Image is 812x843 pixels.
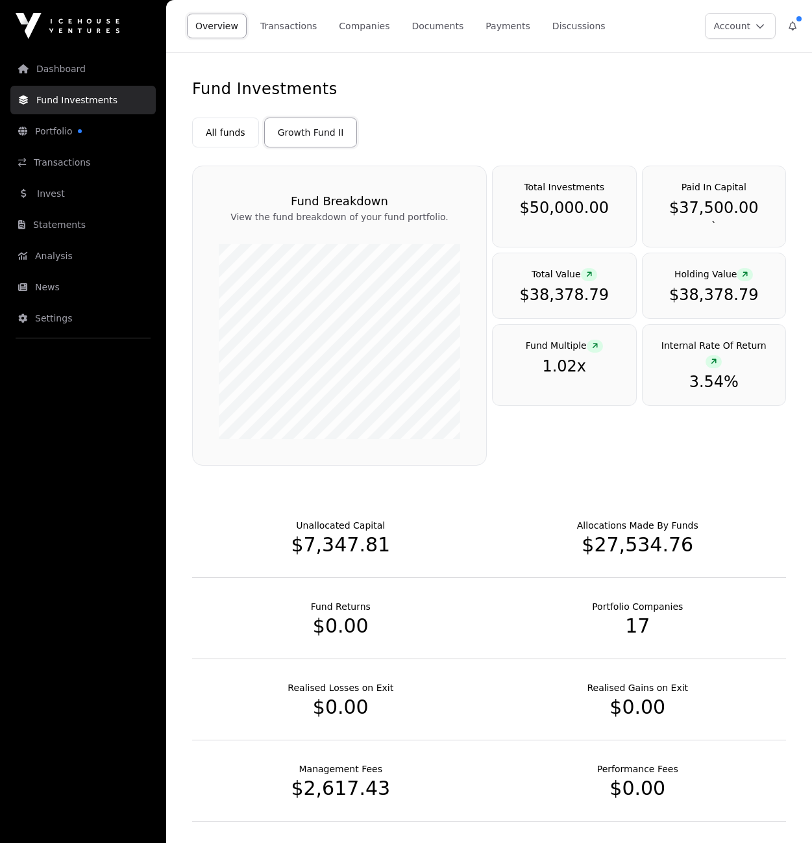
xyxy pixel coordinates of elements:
[661,340,767,366] span: Internal Rate Of Return
[489,696,787,719] p: $0.00
[524,182,604,192] span: Total Investments
[219,210,460,223] p: View the fund breakdown of your fund portfolio.
[399,14,465,38] a: Documents
[674,269,753,279] span: Holding Value
[587,681,688,694] p: Net Realised on Positive Exits
[506,197,623,218] p: $50,000.00
[532,269,597,279] span: Total Value
[747,781,812,843] iframe: Chat Widget
[192,777,489,800] p: $2,617.43
[296,519,385,532] p: Cash not yet allocated
[705,13,776,39] button: Account
[10,273,156,301] a: News
[187,14,245,38] a: Overview
[642,166,787,247] div: `
[489,614,787,638] p: 17
[656,284,773,305] p: $38,378.79
[10,148,156,177] a: Transactions
[264,118,358,147] a: Growth Fund II
[506,284,623,305] p: $38,378.79
[251,14,323,38] a: Transactions
[577,519,698,532] p: Capital Deployed Into Companies
[10,55,156,83] a: Dashboard
[192,79,786,99] h1: Fund Investments
[219,192,460,210] h3: Fund Breakdown
[299,762,382,775] p: Fund Management Fees incurred to date
[592,600,683,613] p: Number of Companies Deployed Into
[288,681,393,694] p: Net Realised on Negative Exits
[597,762,678,775] p: Fund Performance Fees (Carry) incurred to date
[10,304,156,333] a: Settings
[10,242,156,270] a: Analysis
[328,14,394,38] a: Companies
[506,356,623,377] p: 1.02x
[489,533,787,557] p: $27,534.76
[656,371,773,392] p: 3.54%
[682,182,746,192] span: Paid In Capital
[192,118,259,147] a: All funds
[10,210,156,239] a: Statements
[526,340,603,351] span: Fund Multiple
[192,533,489,557] p: $7,347.81
[10,117,156,145] a: Portfolio
[470,14,530,38] a: Payments
[656,197,773,218] p: $37,500.00
[10,179,156,208] a: Invest
[535,14,605,38] a: Discussions
[192,696,489,719] p: $0.00
[192,614,489,638] p: $0.00
[489,777,787,800] p: $0.00
[311,600,371,613] p: Realised Returns from Funds
[16,13,119,39] img: Icehouse Ventures Logo
[10,86,156,114] a: Fund Investments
